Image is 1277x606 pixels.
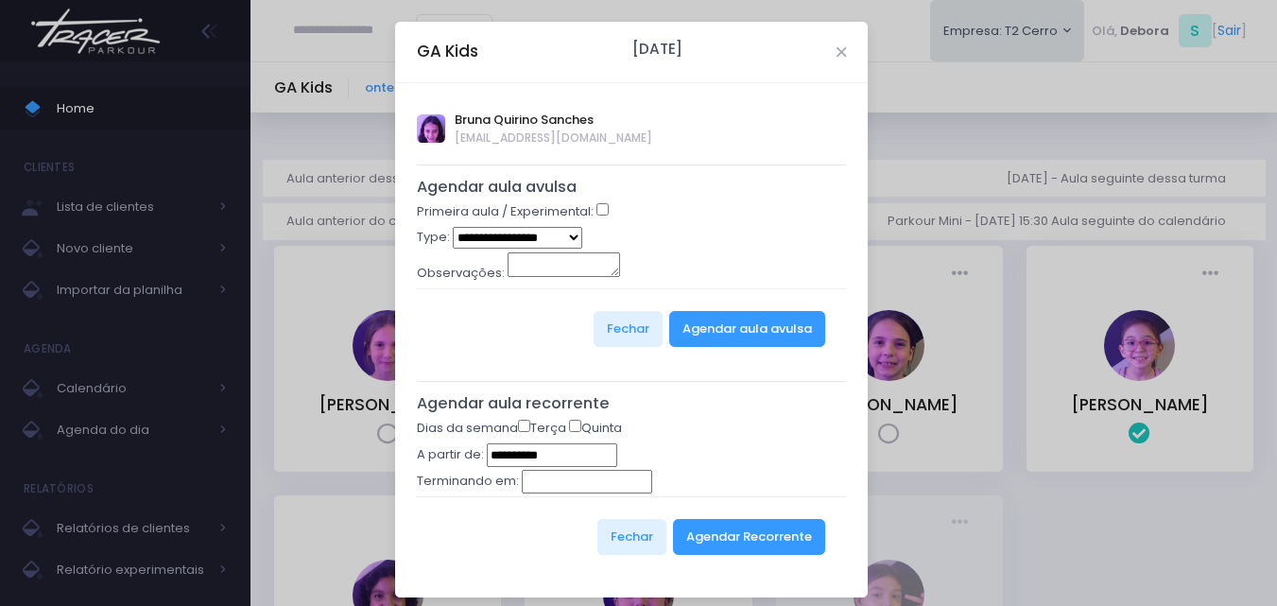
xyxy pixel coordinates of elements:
[417,419,847,577] form: Dias da semana
[417,264,505,283] label: Observações:
[569,419,622,438] label: Quinta
[569,420,581,432] input: Quinta
[455,111,652,130] span: Bruna Quirino Sanches
[669,311,825,347] button: Agendar aula avulsa
[417,228,450,247] label: Type:
[417,472,519,491] label: Terminando em:
[417,202,594,221] label: Primeira aula / Experimental:
[597,519,666,555] button: Fechar
[518,420,530,432] input: Terça
[632,41,682,58] h6: [DATE]
[417,445,484,464] label: A partir de:
[417,394,847,413] h5: Agendar aula recorrente
[417,40,478,63] h5: GA Kids
[594,311,663,347] button: Fechar
[837,47,846,57] button: Close
[673,519,825,555] button: Agendar Recorrente
[417,178,847,197] h5: Agendar aula avulsa
[455,130,652,147] span: [EMAIL_ADDRESS][DOMAIN_NAME]
[518,419,566,438] label: Terça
